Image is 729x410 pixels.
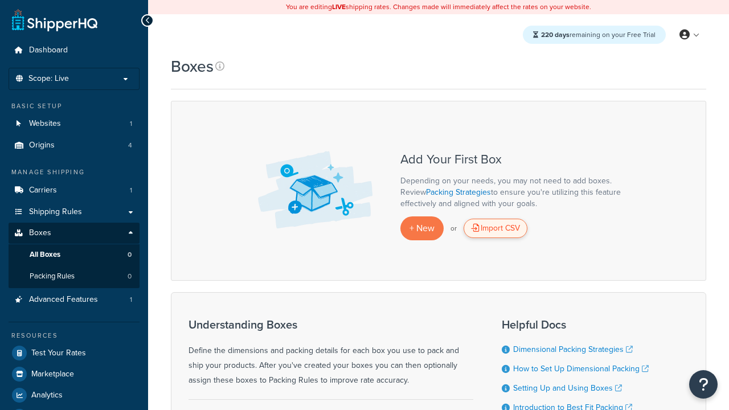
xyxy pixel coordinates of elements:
h3: Helpful Docs [502,318,681,331]
span: Packing Rules [30,272,75,281]
div: Resources [9,331,140,341]
a: Analytics [9,385,140,405]
a: Test Your Rates [9,343,140,363]
span: Test Your Rates [31,348,86,358]
div: Import CSV [464,219,527,238]
a: Setting Up and Using Boxes [513,382,622,394]
div: remaining on your Free Trial [523,26,666,44]
span: Marketplace [31,370,74,379]
a: Carriers 1 [9,180,140,201]
span: Shipping Rules [29,207,82,217]
li: All Boxes [9,244,140,265]
b: LIVE [332,2,346,12]
a: Dimensional Packing Strategies [513,343,633,355]
span: + New [409,222,435,235]
a: Boxes [9,223,140,244]
div: Basic Setup [9,101,140,111]
p: or [450,220,457,236]
a: Marketplace [9,364,140,384]
li: Origins [9,135,140,156]
a: Packing Rules 0 [9,266,140,287]
a: Origins 4 [9,135,140,156]
strong: 220 days [541,30,570,40]
span: 4 [128,141,132,150]
span: Analytics [31,391,63,400]
a: Packing Strategies [426,186,491,198]
p: Depending on your needs, you may not need to add boxes. Review to ensure you're utilizing this fe... [400,175,628,210]
div: Manage Shipping [9,167,140,177]
h3: Add Your First Box [400,153,628,166]
span: All Boxes [30,250,60,260]
span: Scope: Live [28,74,69,84]
span: 0 [128,272,132,281]
li: Websites [9,113,140,134]
span: Advanced Features [29,295,98,305]
li: Advanced Features [9,289,140,310]
li: Carriers [9,180,140,201]
a: ShipperHQ Home [12,9,97,31]
a: How to Set Up Dimensional Packing [513,363,649,375]
li: Packing Rules [9,266,140,287]
button: Open Resource Center [689,370,718,399]
h1: Boxes [171,55,214,77]
span: Origins [29,141,55,150]
a: + New [400,216,444,240]
a: Websites 1 [9,113,140,134]
div: Define the dimensions and packing details for each box you use to pack and ship your products. Af... [189,318,473,388]
span: 1 [130,295,132,305]
a: Advanced Features 1 [9,289,140,310]
span: 1 [130,119,132,129]
span: Boxes [29,228,51,238]
span: Carriers [29,186,57,195]
a: Dashboard [9,40,140,61]
li: Boxes [9,223,140,288]
a: All Boxes 0 [9,244,140,265]
span: Websites [29,119,61,129]
a: Shipping Rules [9,202,140,223]
h3: Understanding Boxes [189,318,473,331]
span: Dashboard [29,46,68,55]
span: 1 [130,186,132,195]
span: 0 [128,250,132,260]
